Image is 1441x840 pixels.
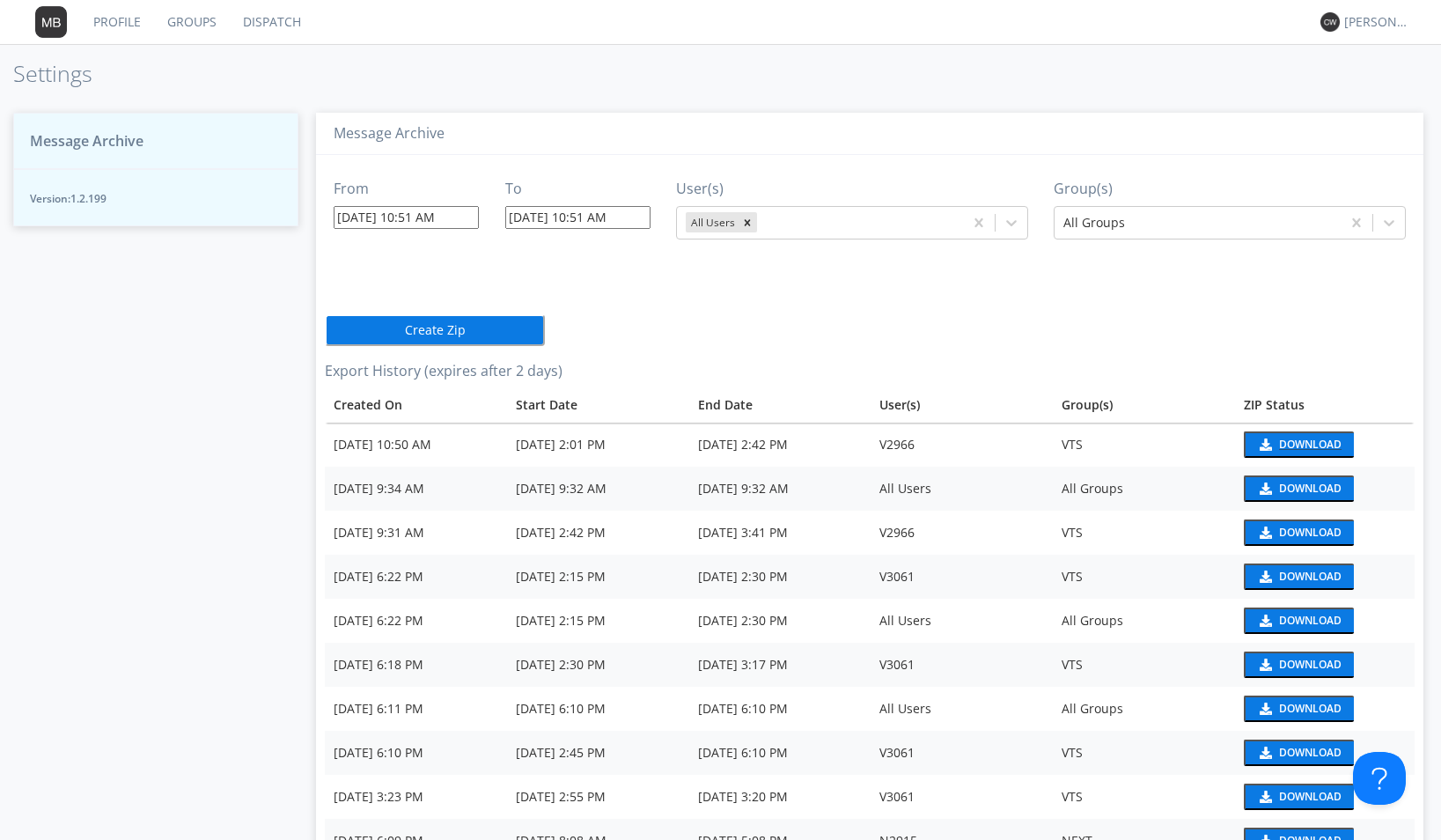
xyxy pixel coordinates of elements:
[1257,527,1272,539] img: download media button
[879,568,1044,586] div: V3061
[334,568,498,586] div: [DATE] 6:22 PM
[1244,475,1354,502] button: Download
[13,113,298,170] button: Message Archive
[1320,12,1340,32] img: 373638.png
[676,181,1028,197] h3: User(s)
[1244,696,1354,722] button: Download
[1257,791,1272,803] img: download media button
[1062,568,1226,586] div: VTS
[1244,519,1354,546] button: Download
[1244,652,1354,678] button: Download
[1244,519,1406,546] a: download media buttonDownload
[1244,740,1406,766] a: download media buttonDownload
[1062,524,1226,542] div: VTS
[1257,571,1272,583] img: download media button
[507,387,689,423] th: Toggle SortBy
[1244,431,1354,458] button: Download
[879,700,1044,718] div: All Users
[1054,181,1406,197] h3: Group(s)
[1257,659,1272,671] img: download media button
[1244,784,1406,810] a: download media buttonDownload
[325,314,545,346] button: Create Zip
[1244,652,1406,678] a: download media buttonDownload
[334,480,498,497] div: [DATE] 9:34 AM
[871,387,1053,423] th: User(s)
[516,612,680,630] div: [DATE] 2:15 PM
[1279,439,1342,450] div: Download
[1062,656,1226,674] div: VTS
[879,788,1044,806] div: V3061
[1062,700,1226,718] div: All Groups
[1244,740,1354,766] button: Download
[698,612,863,630] div: [DATE] 2:30 PM
[1279,659,1342,670] div: Download
[30,131,143,151] span: Message Archive
[1244,608,1406,634] a: download media buttonDownload
[686,212,738,232] div: All Users
[30,191,282,206] span: Version: 1.2.199
[325,387,507,423] th: Toggle SortBy
[1279,571,1342,582] div: Download
[505,181,651,197] h3: To
[879,436,1044,453] div: V2966
[1244,784,1354,810] button: Download
[334,700,498,718] div: [DATE] 6:11 PM
[1344,13,1410,31] div: [PERSON_NAME] *
[1257,747,1272,759] img: download media button
[334,181,479,197] h3: From
[1244,431,1406,458] a: download media buttonDownload
[698,524,863,542] div: [DATE] 3:41 PM
[13,169,298,226] button: Version:1.2.199
[879,656,1044,674] div: V3061
[1257,703,1272,715] img: download media button
[1279,748,1342,758] div: Download
[1062,480,1226,497] div: All Groups
[1279,483,1342,494] div: Download
[1244,696,1406,722] a: download media buttonDownload
[698,436,863,453] div: [DATE] 2:42 PM
[1257,483,1272,495] img: download media button
[1353,752,1406,805] iframe: Toggle Customer Support
[516,788,680,806] div: [DATE] 2:55 PM
[879,744,1044,762] div: V3061
[1053,387,1235,423] th: Group(s)
[1244,564,1354,590] button: Download
[516,436,680,453] div: [DATE] 2:01 PM
[334,524,498,542] div: [DATE] 9:31 AM
[879,480,1044,497] div: All Users
[334,744,498,762] div: [DATE] 6:10 PM
[516,700,680,718] div: [DATE] 6:10 PM
[325,364,1415,379] h3: Export History (expires after 2 days)
[516,744,680,762] div: [DATE] 2:45 PM
[516,480,680,497] div: [DATE] 9:32 AM
[1062,744,1226,762] div: VTS
[1257,438,1272,451] img: download media button
[1062,612,1226,630] div: All Groups
[1235,387,1415,423] th: Toggle SortBy
[698,568,863,586] div: [DATE] 2:30 PM
[698,700,863,718] div: [DATE] 6:10 PM
[1279,527,1342,538] div: Download
[334,656,498,674] div: [DATE] 6:18 PM
[1257,615,1272,627] img: download media button
[334,126,1406,142] h3: Message Archive
[698,744,863,762] div: [DATE] 6:10 PM
[1244,564,1406,590] a: download media buttonDownload
[879,524,1044,542] div: V2966
[334,788,498,806] div: [DATE] 3:23 PM
[1279,615,1342,626] div: Download
[1279,704,1342,714] div: Download
[698,656,863,674] div: [DATE] 3:17 PM
[334,612,498,630] div: [DATE] 6:22 PM
[1062,436,1226,453] div: VTS
[334,436,498,453] div: [DATE] 10:50 AM
[1244,608,1354,634] button: Download
[698,480,863,497] div: [DATE] 9:32 AM
[516,656,680,674] div: [DATE] 2:30 PM
[689,387,871,423] th: Toggle SortBy
[516,568,680,586] div: [DATE] 2:15 PM
[1244,475,1406,502] a: download media buttonDownload
[879,612,1044,630] div: All Users
[738,212,757,232] div: Remove All Users
[698,788,863,806] div: [DATE] 3:20 PM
